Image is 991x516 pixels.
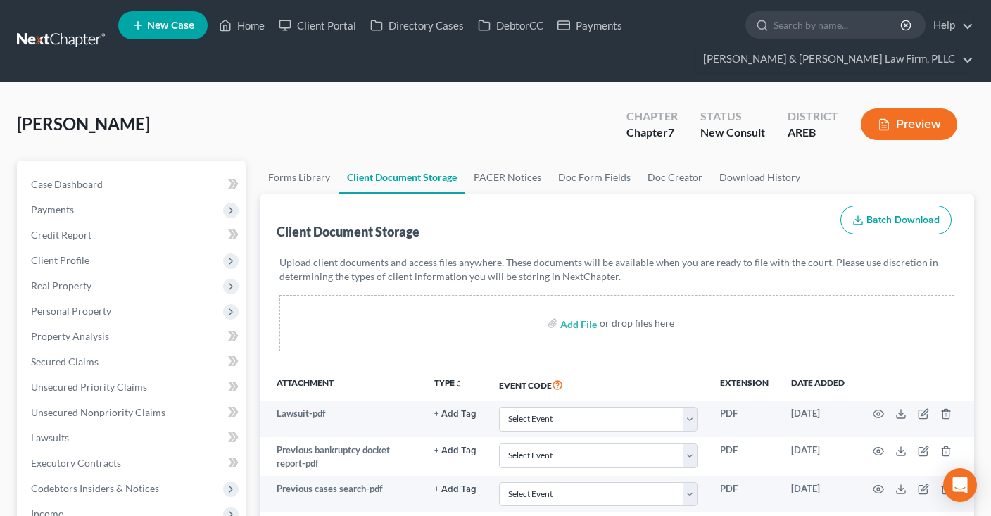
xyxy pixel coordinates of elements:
a: Download History [711,161,809,194]
a: Executory Contracts [20,451,246,476]
td: [DATE] [780,476,856,512]
div: AREB [788,125,838,141]
span: Real Property [31,279,91,291]
a: Unsecured Nonpriority Claims [20,400,246,425]
a: Forms Library [260,161,339,194]
a: Doc Creator [639,161,711,194]
span: Unsecured Priority Claims [31,381,147,393]
button: + Add Tag [434,485,476,494]
span: Secured Claims [31,355,99,367]
a: Property Analysis [20,324,246,349]
a: DebtorCC [471,13,550,38]
a: + Add Tag [434,443,476,457]
a: + Add Tag [434,482,476,496]
span: Client Profile [31,254,89,266]
a: Payments [550,13,629,38]
td: PDF [709,437,780,476]
input: Search by name... [774,12,902,38]
a: [PERSON_NAME] & [PERSON_NAME] Law Firm, PLLC [696,46,973,72]
span: Unsecured Nonpriority Claims [31,406,165,418]
a: Unsecured Priority Claims [20,375,246,400]
div: Chapter [626,125,678,141]
span: Payments [31,203,74,215]
a: Case Dashboard [20,172,246,197]
td: PDF [709,401,780,437]
td: PDF [709,476,780,512]
td: Previous cases search-pdf [260,476,423,512]
button: + Add Tag [434,446,476,455]
a: Client Document Storage [339,161,465,194]
div: or drop files here [600,316,674,330]
span: Batch Download [866,214,940,226]
span: 7 [668,125,674,139]
span: Personal Property [31,305,111,317]
div: Status [700,108,765,125]
a: + Add Tag [434,407,476,420]
a: Home [212,13,272,38]
th: Date added [780,368,856,401]
th: Extension [709,368,780,401]
span: Codebtors Insiders & Notices [31,482,159,494]
button: TYPEunfold_more [434,379,463,388]
a: Credit Report [20,222,246,248]
div: Chapter [626,108,678,125]
a: PACER Notices [465,161,550,194]
a: Doc Form Fields [550,161,639,194]
div: District [788,108,838,125]
i: unfold_more [455,379,463,388]
span: Executory Contracts [31,457,121,469]
span: New Case [147,20,194,31]
span: Lawsuits [31,432,69,443]
button: + Add Tag [434,410,476,419]
span: Property Analysis [31,330,109,342]
div: Open Intercom Messenger [943,468,977,502]
a: Directory Cases [363,13,471,38]
span: [PERSON_NAME] [17,113,150,134]
a: Help [926,13,973,38]
th: Attachment [260,368,423,401]
a: Secured Claims [20,349,246,375]
td: Previous bankruptcy docket report-pdf [260,437,423,476]
td: Lawsuit-pdf [260,401,423,437]
span: Credit Report [31,229,91,241]
th: Event Code [488,368,709,401]
button: Batch Download [840,206,952,235]
td: [DATE] [780,401,856,437]
span: Case Dashboard [31,178,103,190]
button: Preview [861,108,957,140]
a: Lawsuits [20,425,246,451]
p: Upload client documents and access files anywhere. These documents will be available when you are... [279,256,954,284]
div: New Consult [700,125,765,141]
td: [DATE] [780,437,856,476]
div: Client Document Storage [277,223,419,240]
a: Client Portal [272,13,363,38]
